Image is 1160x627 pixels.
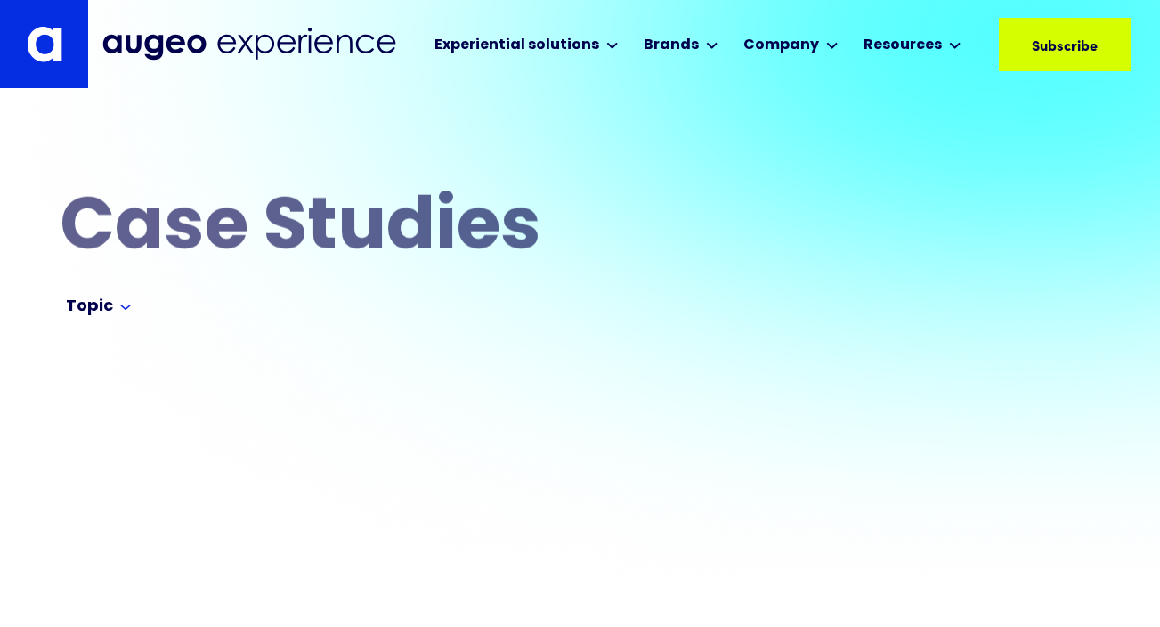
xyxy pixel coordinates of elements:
div: Brands [644,35,699,56]
img: Augeo Experience business unit full logo in midnight blue. [102,28,396,61]
div: Topic [66,297,113,318]
img: Augeo's "a" monogram decorative logo in white. [27,26,62,62]
div: Company [743,35,819,56]
div: Experiential solutions [434,35,599,56]
a: Subscribe [999,18,1131,71]
h2: Case Studies [60,194,672,266]
img: Arrow symbol in bright blue pointing down to indicate an expanded section. [120,305,131,311]
div: Resources [864,35,942,56]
